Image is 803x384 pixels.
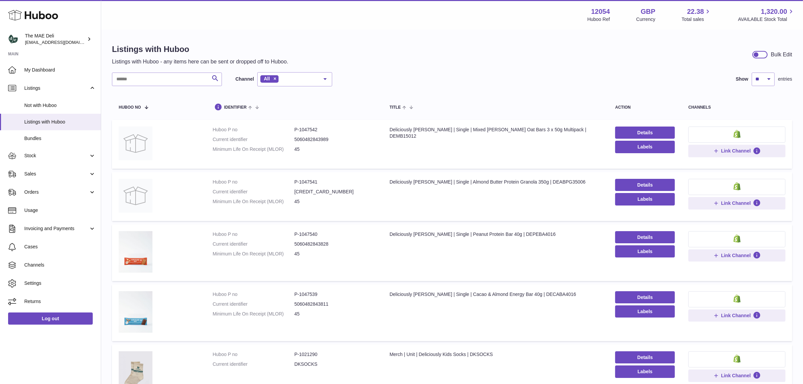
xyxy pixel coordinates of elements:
dt: Current identifier [213,136,294,143]
button: Labels [615,365,675,378]
dd: 45 [294,311,376,317]
span: Listings [24,85,89,91]
strong: 12054 [591,7,610,16]
div: Deliciously [PERSON_NAME] | Single | Almond Butter Protein Granola 350g | DEABPG35006 [390,179,602,185]
a: Details [615,179,675,191]
span: Total sales [682,16,712,23]
img: Deliciously Ella | Single | Mixed Berry Oat Bars 3 x 50g Multipack | DEMB15012 [119,127,152,160]
button: Link Channel [688,369,785,382]
span: AVAILABLE Stock Total [738,16,795,23]
span: title [390,105,401,110]
dd: 45 [294,146,376,153]
dt: Current identifier [213,301,294,307]
dt: Minimum Life On Receipt (MLOR) [213,311,294,317]
button: Labels [615,193,675,205]
dt: Huboo P no [213,179,294,185]
div: Deliciously [PERSON_NAME] | Single | Cacao & Almond Energy Bar 40g | DECABA4016 [390,291,602,298]
dt: Huboo P no [213,351,294,358]
a: Details [615,351,675,363]
img: shopify-small.png [734,182,741,190]
div: Currency [636,16,656,23]
dd: P-1047541 [294,179,376,185]
span: Stock [24,153,89,159]
span: Returns [24,298,96,305]
img: shopify-small.png [734,355,741,363]
img: Deliciously Ella | Single | Peanut Protein Bar 40g | DEPEBA4016 [119,231,152,273]
span: Link Channel [721,312,751,319]
button: Link Channel [688,197,785,209]
label: Show [736,76,748,82]
button: Labels [615,305,675,318]
img: internalAdmin-12054@internal.huboo.com [8,34,18,44]
a: Details [615,291,675,303]
a: 22.38 Total sales [682,7,712,23]
span: identifier [224,105,247,110]
strong: GBP [641,7,655,16]
button: Link Channel [688,249,785,262]
dd: 5060482843989 [294,136,376,143]
p: Listings with Huboo - any items here can be sent or dropped off to Huboo. [112,58,288,65]
div: Deliciously [PERSON_NAME] | Single | Peanut Protein Bar 40g | DEPEBA4016 [390,231,602,238]
dd: P-1047540 [294,231,376,238]
span: Link Channel [721,200,751,206]
span: Orders [24,189,89,195]
span: All [264,76,270,81]
div: action [615,105,675,110]
dd: P-1021290 [294,351,376,358]
span: Not with Huboo [24,102,96,109]
dd: P-1047542 [294,127,376,133]
dd: [CREDIT_CARD_NUMBER] [294,189,376,195]
span: My Dashboard [24,67,96,73]
h1: Listings with Huboo [112,44,288,55]
dt: Huboo P no [213,231,294,238]
span: Usage [24,207,96,214]
div: channels [688,105,785,110]
div: Bulk Edit [771,51,792,58]
img: Deliciously Ella | Single | Almond Butter Protein Granola 350g | DEABPG35006 [119,179,152,213]
dd: DKSOCKS [294,361,376,367]
span: Cases [24,244,96,250]
dd: P-1047539 [294,291,376,298]
dt: Current identifier [213,189,294,195]
span: Huboo no [119,105,141,110]
img: shopify-small.png [734,295,741,303]
span: Bundles [24,135,96,142]
span: Link Channel [721,148,751,154]
dd: 45 [294,251,376,257]
a: Details [615,127,675,139]
img: shopify-small.png [734,235,741,243]
span: Sales [24,171,89,177]
label: Channel [235,76,254,82]
dt: Huboo P no [213,127,294,133]
dt: Current identifier [213,361,294,367]
span: 22.38 [687,7,704,16]
span: Channels [24,262,96,268]
dd: 5060482843828 [294,241,376,247]
dt: Huboo P no [213,291,294,298]
img: shopify-small.png [734,130,741,138]
span: Link Channel [721,252,751,258]
span: Link Channel [721,373,751,379]
button: Link Channel [688,145,785,157]
dd: 45 [294,198,376,205]
dt: Current identifier [213,241,294,247]
div: Huboo Ref [587,16,610,23]
a: 1,320.00 AVAILABLE Stock Total [738,7,795,23]
dt: Minimum Life On Receipt (MLOR) [213,251,294,257]
dt: Minimum Life On Receipt (MLOR) [213,198,294,205]
span: Listings with Huboo [24,119,96,125]
span: [EMAIL_ADDRESS][DOMAIN_NAME] [25,39,99,45]
span: Settings [24,280,96,286]
button: Labels [615,245,675,257]
a: Log out [8,312,93,325]
img: Deliciously Ella | Single | Cacao & Almond Energy Bar 40g | DECABA4016 [119,291,152,333]
div: Deliciously [PERSON_NAME] | Single | Mixed [PERSON_NAME] Oat Bars 3 x 50g Multipack | DEMB15012 [390,127,602,139]
dd: 5060482843811 [294,301,376,307]
span: 1,320.00 [761,7,787,16]
span: entries [778,76,792,82]
span: Invoicing and Payments [24,225,89,232]
dt: Minimum Life On Receipt (MLOR) [213,146,294,153]
a: Details [615,231,675,243]
button: Link Channel [688,309,785,322]
button: Labels [615,141,675,153]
